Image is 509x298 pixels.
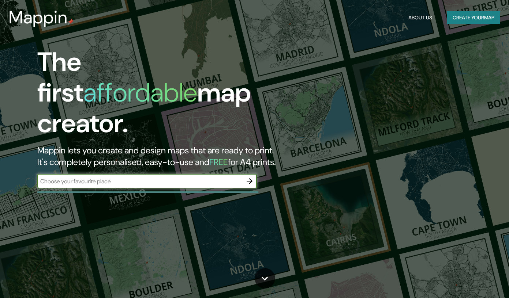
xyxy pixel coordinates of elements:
h1: The first map creator. [37,47,292,145]
h1: affordable [83,76,197,110]
button: Create yourmap [447,11,500,24]
input: Choose your favourite place [37,177,242,186]
h3: Mappin [9,7,68,28]
img: mappin-pin [68,19,74,25]
button: About Us [405,11,435,24]
h5: FREE [209,156,228,168]
iframe: Help widget launcher [444,270,501,290]
h2: Mappin lets you create and design maps that are ready to print. It's completely personalised, eas... [37,145,292,168]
